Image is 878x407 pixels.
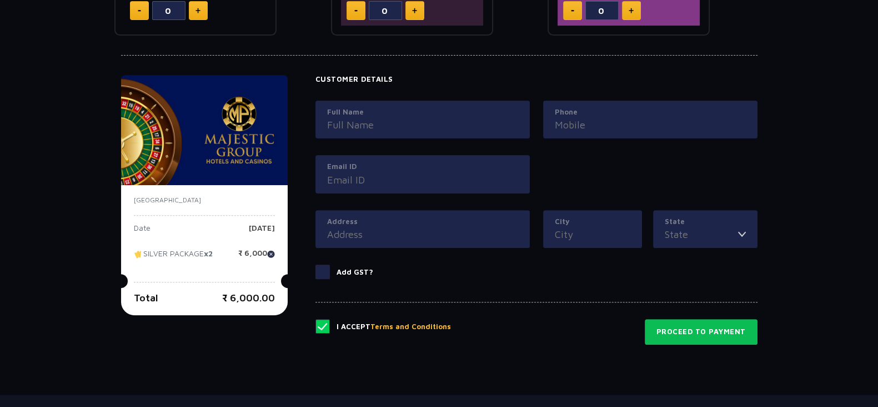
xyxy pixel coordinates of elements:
p: ₹ 6,000 [238,249,275,266]
button: Terms and Conditions [370,321,451,332]
h4: Customer Details [315,75,757,84]
img: plus [412,8,417,13]
input: Full Name [327,117,518,132]
p: Date [134,224,150,241]
input: Address [327,227,518,242]
img: toggler icon [738,227,746,242]
img: tikcet [134,249,143,259]
p: Total [134,290,158,305]
img: majesticPride-banner [121,75,288,185]
p: [DATE] [249,224,275,241]
label: City [555,216,630,227]
strong: x2 [204,249,213,258]
label: State [665,216,746,227]
input: Mobile [555,117,746,132]
p: I Accept [337,321,451,332]
p: [GEOGRAPHIC_DATA] [134,195,275,205]
label: Email ID [327,161,518,172]
label: Phone [555,107,746,118]
img: minus [138,10,141,12]
p: Add GST? [337,267,373,278]
p: SILVER PACKAGE [134,249,213,266]
input: Email ID [327,172,518,187]
img: minus [571,10,574,12]
p: ₹ 6,000.00 [222,290,275,305]
img: minus [354,10,358,12]
input: State [665,227,738,242]
label: Full Name [327,107,518,118]
button: Proceed to Payment [645,319,757,345]
input: City [555,227,630,242]
img: plus [629,8,634,13]
img: plus [195,8,200,13]
label: Address [327,216,518,227]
